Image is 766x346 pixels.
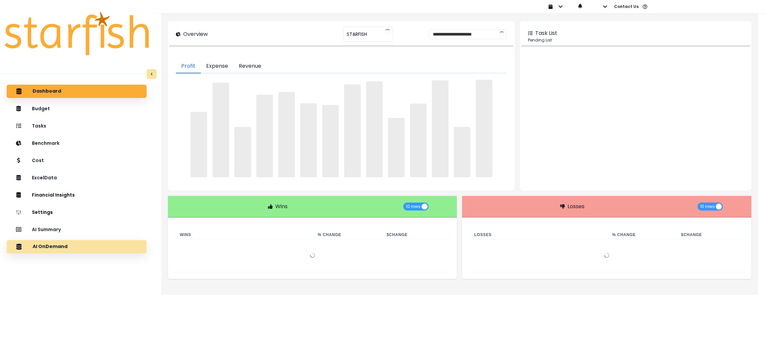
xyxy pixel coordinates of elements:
[300,103,317,177] span: ‌
[275,203,288,211] p: Wins
[7,206,147,219] button: Settings
[32,106,50,112] p: Budget
[176,59,201,73] button: Profit
[256,95,273,177] span: ‌
[191,112,207,177] span: ‌
[33,244,67,250] p: AI OnDemand
[381,231,450,239] th: $ Change
[175,231,313,239] th: Wins
[7,240,147,253] button: AI OnDemand
[32,140,60,146] p: Benchmark
[7,223,147,236] button: AI Summary
[7,136,147,150] button: Benchmark
[201,59,233,73] button: Expense
[7,119,147,132] button: Tasks
[183,30,208,38] p: Overview
[33,88,61,94] p: Dashboard
[7,171,147,184] button: ExcelData
[347,27,367,41] span: STARFISH
[32,175,57,181] p: ExcelData
[528,37,743,43] p: Pending List
[233,59,267,73] button: Revenue
[410,104,427,177] span: ‌
[278,92,295,177] span: ‌
[469,231,607,239] th: Losses
[406,203,421,211] span: 10 rows
[212,83,229,177] span: ‌
[700,203,715,211] span: 10 rows
[32,123,46,129] p: Tasks
[313,231,381,239] th: % Change
[432,80,448,177] span: ‌
[32,227,61,232] p: AI Summary
[344,84,361,177] span: ‌
[454,127,470,177] span: ‌
[7,102,147,115] button: Budget
[476,80,492,177] span: ‌
[676,231,745,239] th: $ Change
[366,81,383,177] span: ‌
[607,231,676,239] th: % Change
[322,105,339,177] span: ‌
[535,29,557,37] p: Task List
[7,188,147,202] button: Financial Insights
[7,154,147,167] button: Cost
[388,118,405,177] span: ‌
[7,85,147,98] button: Dashboard
[568,203,584,211] p: Losses
[32,158,44,163] p: Cost
[234,127,251,177] span: ‌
